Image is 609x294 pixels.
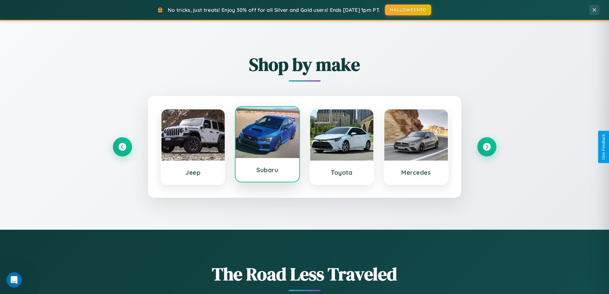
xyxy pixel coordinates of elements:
div: Give Feedback [601,134,606,160]
h2: Shop by make [113,52,496,77]
span: No tricks, just treats! Enjoy 30% off for all Silver and Gold users! Ends [DATE] 1pm PT. [168,7,380,13]
h3: Subaru [242,166,293,174]
button: HALLOWEEN30 [385,4,431,15]
iframe: Intercom live chat [6,272,22,288]
h3: Mercedes [391,169,441,176]
h3: Toyota [316,169,367,176]
h1: The Road Less Traveled [113,262,496,286]
h3: Jeep [168,169,219,176]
